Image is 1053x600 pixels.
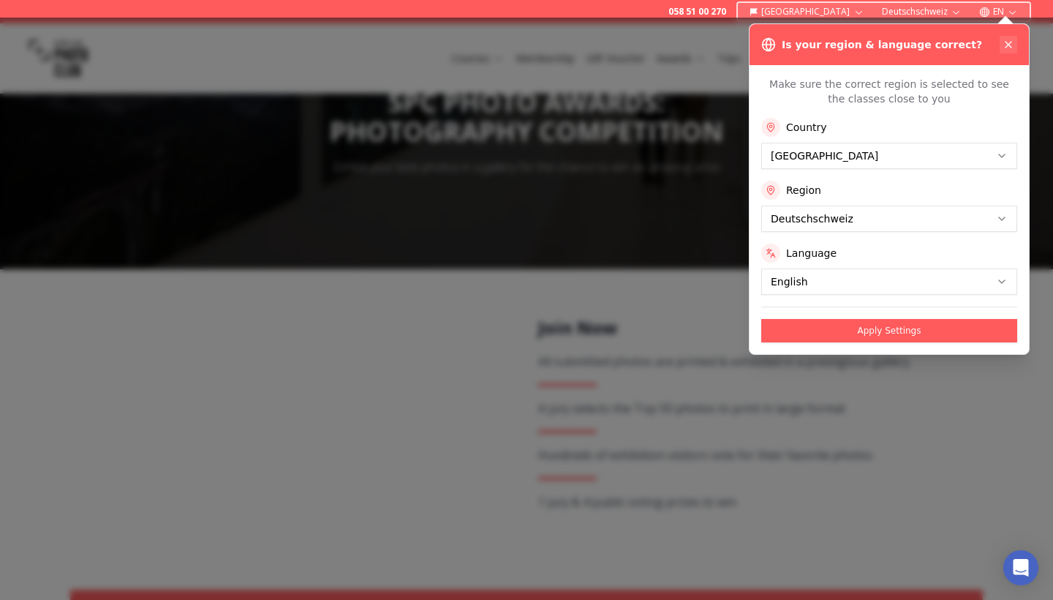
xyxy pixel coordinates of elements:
a: 058 51 00 270 [668,6,726,18]
button: Apply Settings [761,319,1017,342]
label: Region [786,183,821,198]
div: Open Intercom Messenger [1003,550,1038,585]
label: Country [786,120,827,135]
button: Deutschschweiz [876,3,967,20]
label: Language [786,246,837,260]
h3: Is your region & language correct? [782,37,982,52]
button: [GEOGRAPHIC_DATA] [744,3,870,20]
button: EN [973,3,1024,20]
p: Make sure the correct region is selected to see the classes close to you [761,77,1017,106]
